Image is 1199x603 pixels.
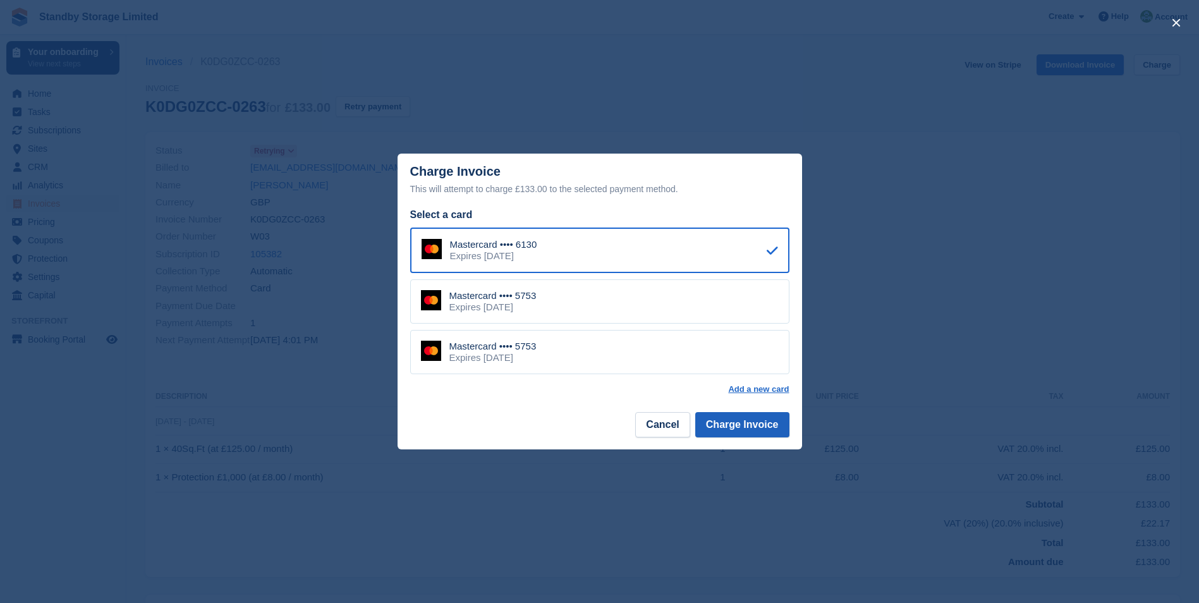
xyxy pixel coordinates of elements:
div: Expires [DATE] [449,352,537,363]
div: This will attempt to charge £133.00 to the selected payment method. [410,181,789,197]
button: Charge Invoice [695,412,789,437]
div: Expires [DATE] [449,301,537,313]
div: Mastercard •••• 5753 [449,290,537,301]
button: close [1166,13,1186,33]
a: Add a new card [728,384,789,394]
div: Charge Invoice [410,164,789,197]
div: Select a card [410,207,789,222]
div: Mastercard •••• 6130 [450,239,537,250]
div: Mastercard •••• 5753 [449,341,537,352]
img: Mastercard Logo [422,239,442,259]
img: Mastercard Logo [421,341,441,361]
button: Cancel [635,412,690,437]
div: Expires [DATE] [450,250,537,262]
img: Mastercard Logo [421,290,441,310]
